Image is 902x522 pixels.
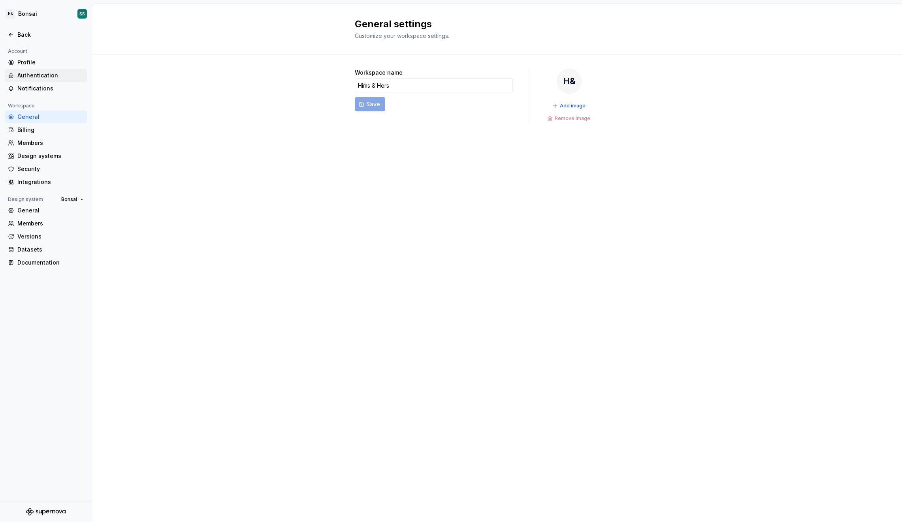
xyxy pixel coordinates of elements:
[355,69,403,77] label: Workspace name
[5,101,38,111] div: Workspace
[17,152,84,160] div: Design systems
[17,259,84,267] div: Documentation
[17,178,84,186] div: Integrations
[17,31,84,39] div: Back
[5,137,87,149] a: Members
[17,220,84,227] div: Members
[5,111,87,123] a: General
[17,139,84,147] div: Members
[5,150,87,162] a: Design systems
[5,47,30,56] div: Account
[5,28,87,41] a: Back
[355,32,449,39] span: Customize your workspace settings.
[6,9,15,19] div: H&
[17,246,84,253] div: Datasets
[26,508,66,516] svg: Supernova Logo
[17,233,84,240] div: Versions
[17,207,84,214] div: General
[5,69,87,82] a: Authentication
[17,84,84,92] div: Notifications
[557,69,582,94] div: H&
[5,124,87,136] a: Billing
[61,196,77,203] span: Bonsai
[5,243,87,256] a: Datasets
[5,204,87,217] a: General
[5,195,46,204] div: Design system
[17,71,84,79] div: Authentication
[5,163,87,175] a: Security
[5,217,87,230] a: Members
[560,103,586,109] span: Add image
[79,11,85,17] div: SS
[17,113,84,121] div: General
[2,5,90,23] button: H&BonsaiSS
[17,126,84,134] div: Billing
[5,230,87,243] a: Versions
[17,165,84,173] div: Security
[5,256,87,269] a: Documentation
[18,10,37,18] div: Bonsai
[5,82,87,95] a: Notifications
[550,100,589,111] button: Add image
[355,18,630,30] h2: General settings
[17,58,84,66] div: Profile
[5,176,87,188] a: Integrations
[5,56,87,69] a: Profile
